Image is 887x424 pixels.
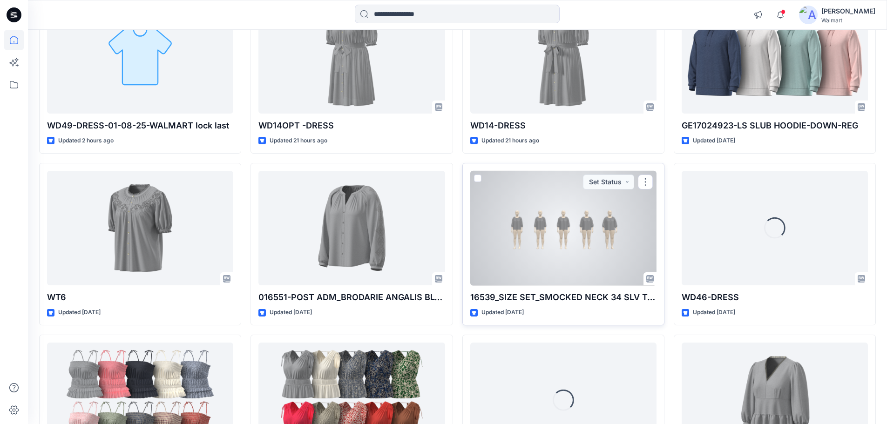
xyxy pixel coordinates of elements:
a: 016551-POST ADM_BRODARIE ANGALIS BLOUSE [258,171,445,286]
a: WT6 [47,171,233,286]
p: Updated 21 hours ago [270,136,327,146]
p: WD46-DRESS [682,291,868,304]
p: WD14-DRESS [470,119,657,132]
p: Updated 2 hours ago [58,136,114,146]
p: Updated [DATE] [693,308,735,317]
p: WT6 [47,291,233,304]
a: 16539_SIZE SET_SMOCKED NECK 34 SLV TOP [470,171,657,286]
p: Updated [DATE] [270,308,312,317]
p: Updated [DATE] [693,136,735,146]
p: GE17024923-LS SLUB HOODIE-DOWN-REG [682,119,868,132]
img: avatar [799,6,818,24]
p: 016551-POST ADM_BRODARIE ANGALIS BLOUSE [258,291,445,304]
div: [PERSON_NAME] [821,6,875,17]
p: WD14OPT -DRESS [258,119,445,132]
div: Walmart [821,17,875,24]
p: Updated [DATE] [481,308,524,317]
p: Updated [DATE] [58,308,101,317]
p: WD49-DRESS-01-08-25-WALMART lock last [47,119,233,132]
p: Updated 21 hours ago [481,136,539,146]
p: 16539_SIZE SET_SMOCKED NECK 34 SLV TOP [470,291,657,304]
